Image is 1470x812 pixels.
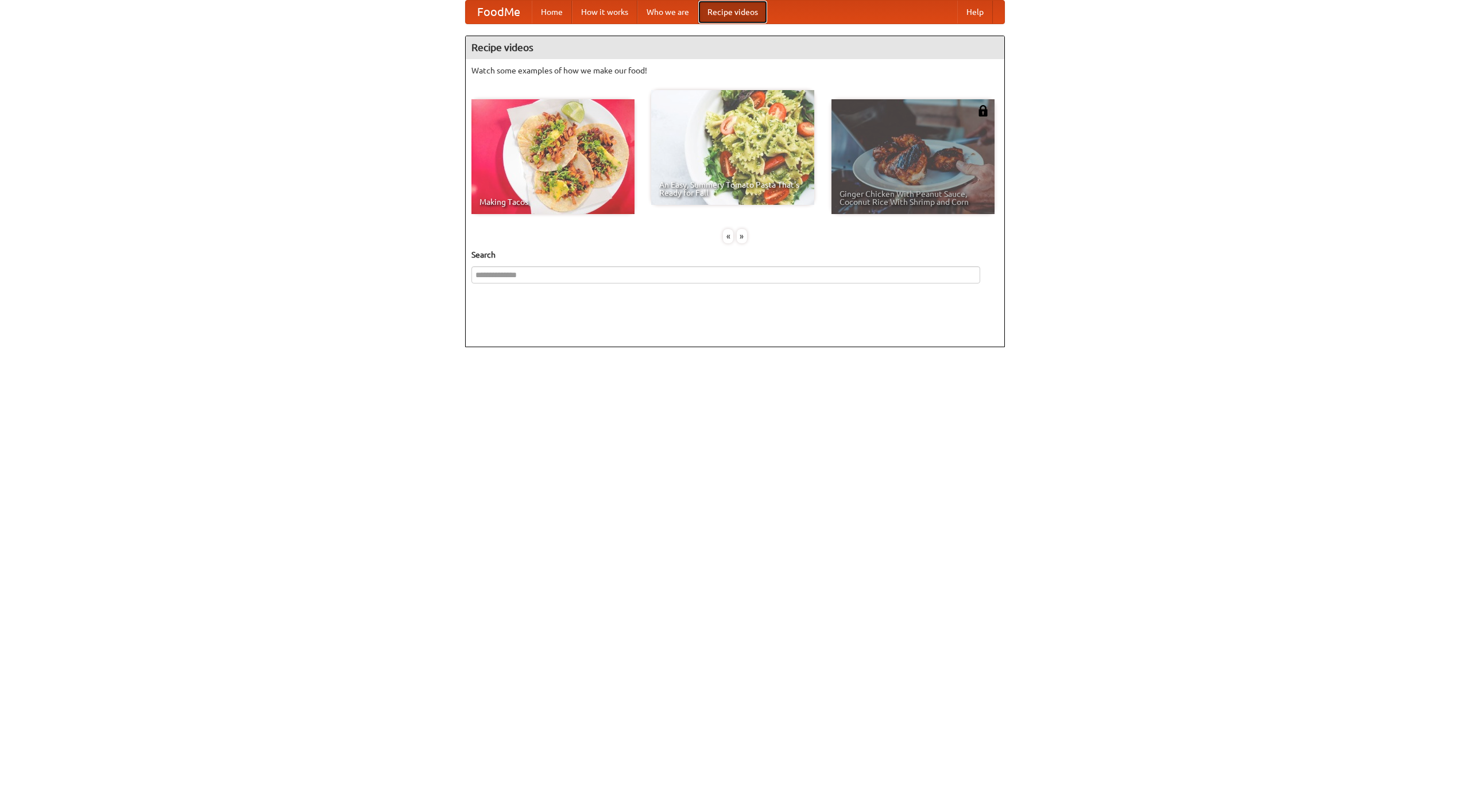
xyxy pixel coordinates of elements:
a: Making Tacos [471,99,635,214]
a: An Easy, Summery Tomato Pasta That's Ready for Fall [651,90,814,205]
img: 483408.png [977,105,989,116]
h5: Search [471,249,999,261]
a: FoodMe [466,1,532,24]
a: Recipe videos [698,1,767,24]
a: Help [957,1,993,24]
span: Making Tacos [479,198,626,206]
p: Watch some examples of how we make our food! [471,65,999,76]
div: » [737,229,747,243]
div: « [723,229,733,243]
span: An Easy, Summery Tomato Pasta That's Ready for Fall [659,181,806,197]
h4: Recipe videos [466,36,1004,59]
a: Home [532,1,572,24]
a: How it works [572,1,637,24]
a: Who we are [637,1,698,24]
